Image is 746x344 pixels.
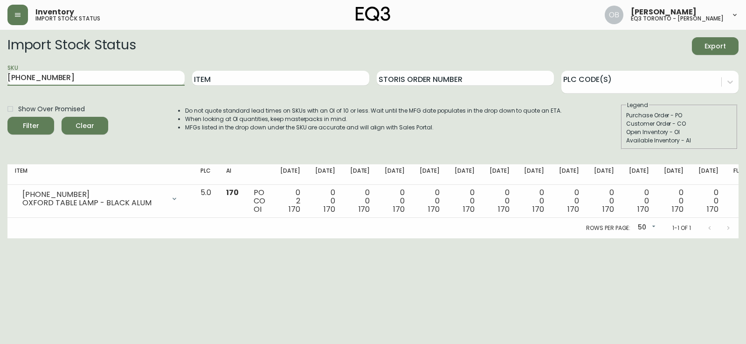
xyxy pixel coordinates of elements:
th: [DATE] [447,164,482,185]
h2: Import Stock Status [7,37,136,55]
div: 0 0 [455,189,475,214]
span: 170 [289,204,300,215]
th: Item [7,164,193,185]
button: Export [692,37,739,55]
div: Filter [23,120,39,132]
div: 0 0 [524,189,544,214]
div: Open Inventory - OI [626,128,732,136]
div: [PHONE_NUMBER]OXFORD TABLE LAMP - BLACK ALUM [15,189,186,209]
div: 0 0 [315,189,335,214]
p: Rows per page: [586,224,630,232]
span: 170 [226,187,239,198]
div: [PHONE_NUMBER] [22,190,165,199]
div: 0 2 [280,189,300,214]
div: 0 0 [385,189,405,214]
div: 0 0 [420,189,440,214]
th: [DATE] [482,164,517,185]
legend: Legend [626,101,649,109]
div: 0 0 [350,189,370,214]
img: logo [356,7,390,21]
span: Show Over Promised [18,104,85,114]
div: 0 0 [629,189,649,214]
p: 1-1 of 1 [672,224,691,232]
span: 170 [428,204,440,215]
div: PO CO [254,189,265,214]
th: [DATE] [377,164,412,185]
h5: eq3 toronto - [PERSON_NAME] [631,16,724,21]
img: 8e0065c524da89c5c924d5ed86cfe468 [605,6,623,24]
h5: import stock status [35,16,100,21]
th: [DATE] [343,164,378,185]
th: [DATE] [691,164,726,185]
th: [DATE] [587,164,622,185]
span: Inventory [35,8,74,16]
button: Filter [7,117,54,135]
div: 0 0 [559,189,579,214]
th: [DATE] [308,164,343,185]
div: 50 [634,220,657,236]
span: 170 [463,204,475,215]
div: Customer Order - CO [626,120,732,128]
span: 170 [359,204,370,215]
div: 0 0 [594,189,614,214]
span: 170 [498,204,510,215]
span: [PERSON_NAME] [631,8,697,16]
span: 170 [637,204,649,215]
span: 170 [672,204,684,215]
div: 0 0 [664,189,684,214]
div: Purchase Order - PO [626,111,732,120]
li: Do not quote standard lead times on SKUs with an OI of 10 or less. Wait until the MFG date popula... [185,107,562,115]
td: 5.0 [193,185,219,218]
span: OI [254,204,262,215]
th: [DATE] [656,164,691,185]
th: PLC [193,164,219,185]
th: [DATE] [552,164,587,185]
li: When looking at OI quantities, keep masterpacks in mind. [185,115,562,123]
div: Available Inventory - AI [626,136,732,145]
span: Export [699,40,731,52]
th: [DATE] [517,164,552,185]
span: 170 [532,204,544,215]
th: [DATE] [622,164,656,185]
span: 170 [393,204,405,215]
span: 170 [602,204,614,215]
span: 170 [324,204,335,215]
span: 170 [567,204,579,215]
div: 0 0 [698,189,718,214]
th: [DATE] [412,164,447,185]
div: 0 0 [490,189,510,214]
span: Clear [69,120,101,132]
div: OXFORD TABLE LAMP - BLACK ALUM [22,199,165,207]
span: 170 [707,204,718,215]
li: MFGs listed in the drop down under the SKU are accurate and will align with Sales Portal. [185,123,562,132]
th: [DATE] [273,164,308,185]
th: AI [219,164,246,185]
button: Clear [62,117,108,135]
